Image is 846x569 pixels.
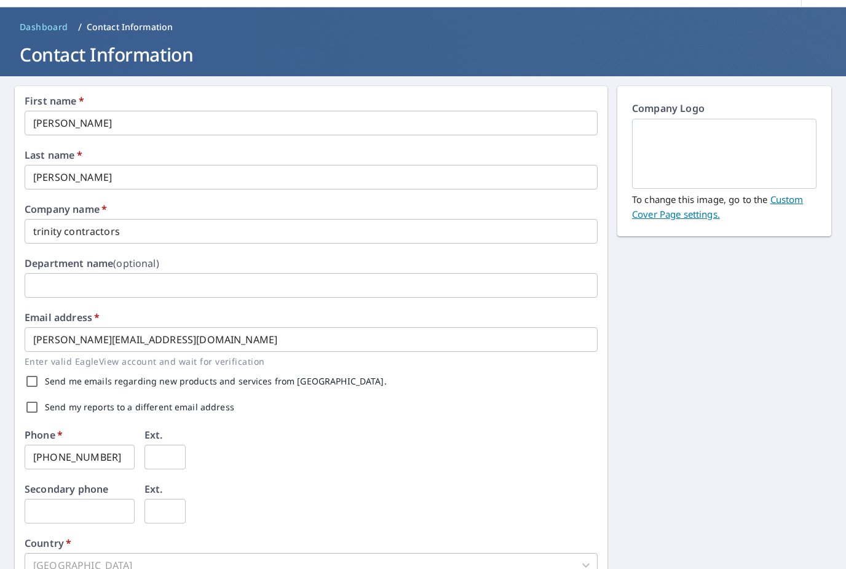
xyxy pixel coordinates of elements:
[78,20,82,34] li: /
[25,484,108,494] label: Secondary phone
[45,377,387,386] label: Send me emails regarding new products and services from [GEOGRAPHIC_DATA].
[25,258,159,268] label: Department name
[25,204,107,214] label: Company name
[25,96,84,106] label: First name
[15,17,831,37] nav: breadcrumb
[15,17,73,37] a: Dashboard
[647,121,802,187] img: EmptyCustomerLogo.png
[144,484,163,494] label: Ext.
[25,430,63,440] label: Phone
[45,403,234,412] label: Send my reports to a different email address
[144,430,163,440] label: Ext.
[113,257,159,270] b: (optional)
[25,354,589,368] p: Enter valid EagleView account and wait for verification
[25,312,100,322] label: Email address
[632,189,816,221] p: To change this image, go to the
[632,101,816,119] p: Company Logo
[15,42,831,67] h1: Contact Information
[87,21,173,33] p: Contact Information
[20,21,68,33] span: Dashboard
[25,150,82,160] label: Last name
[25,538,71,548] label: Country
